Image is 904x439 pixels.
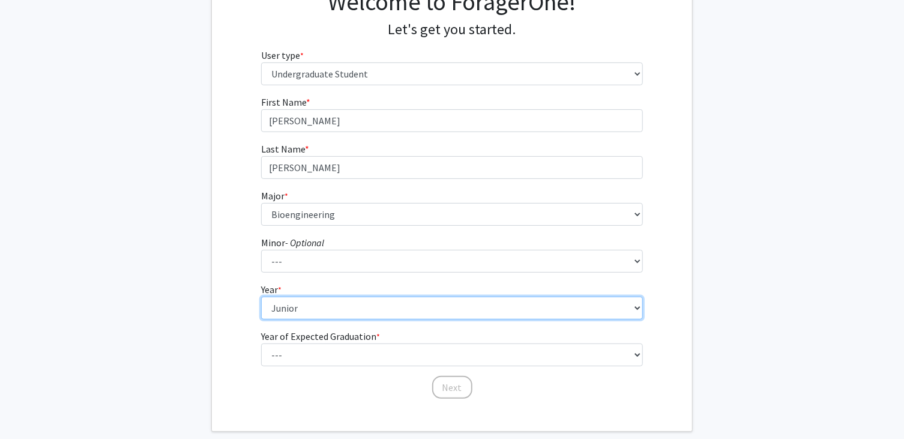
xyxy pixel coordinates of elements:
label: Year [261,282,282,297]
label: Year of Expected Graduation [261,329,380,344]
button: Next [432,376,472,399]
label: User type [261,48,304,62]
iframe: Chat [9,385,51,430]
span: Last Name [261,143,305,155]
span: First Name [261,96,306,108]
h4: Let's get you started. [261,21,643,38]
label: Major [261,189,288,203]
i: - Optional [285,237,324,249]
label: Minor [261,235,324,250]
